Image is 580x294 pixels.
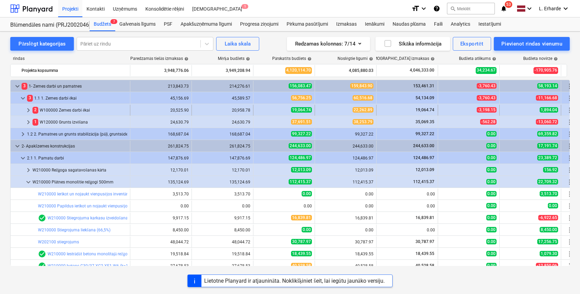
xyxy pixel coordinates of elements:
div: 12,170.01 [133,168,189,172]
div: 20,525.90 [133,108,189,113]
div: Budžets [90,17,115,31]
span: 35,069.35 [415,119,435,124]
span: 112,415.37 [289,179,312,184]
div: 2- Apakšzemes konstrukcijas [22,141,127,152]
div: 135,124.69 [195,180,250,184]
span: -3,760.43 [477,95,497,101]
span: help [306,57,312,61]
div: 9,917.15 [195,216,250,220]
span: Vairāk darbību [566,214,574,222]
span: 53 [505,1,512,8]
a: W202100 stiegrojums [38,240,79,244]
div: 0.00 [379,204,435,208]
div: Budžeta novirze [523,56,558,61]
div: 2.1 1. Pamatu darbi [27,153,127,164]
a: Pirkuma pasūtījumi [282,17,332,31]
div: Budžeta atlikums [459,56,496,61]
div: Eksportēt [460,39,484,48]
div: Lietotne Planyard ir atjaunināta. Noklikšķiniet šeit, lai iegūtu jaunāko versiju. [204,278,385,284]
div: 8,450.00 [195,228,250,232]
button: Redzamas kolonnas:7/14 [287,37,370,51]
div: 168,687.04 [133,132,189,137]
span: keyboard_arrow_down [19,154,27,162]
span: Vairāk darbību [566,238,574,246]
a: Izmaksas [332,17,361,31]
span: 0.00 [486,215,497,220]
span: Vairāk darbību [566,178,574,186]
div: 124,486.97 [318,156,373,161]
span: Vairāk darbību [566,190,574,198]
a: Progresa ziņojumi [236,17,282,31]
span: keyboard_arrow_down [19,94,27,102]
div: 19,518.84 [195,252,250,256]
span: 19,064.74 [291,107,312,113]
div: W210000 Plātnes monolītie režģogi 500mm [32,177,127,188]
span: Rindas vienumam ir 1 PSF [38,214,46,222]
div: 3,949,208.94 [195,65,250,76]
span: 4,120,114.70 [285,67,312,74]
span: keyboard_arrow_right [24,118,32,126]
div: 27,678.53 [133,264,189,268]
span: 1,894.04 [540,107,558,113]
span: keyboard_arrow_down [13,82,22,90]
div: Pārskatīts budžets [272,56,312,61]
span: 0.00 [486,191,497,196]
span: -6,922.65 [538,215,558,220]
button: Meklēt [447,3,495,14]
span: 18,439.55 [415,251,435,256]
span: 99,327.22 [291,131,312,137]
a: W210000 Stiegrojuma karkasu izveidošana un uzstādīšana, stiegras savienojot ar stiepli (95kg/m3) [48,216,231,220]
div: 244,633.00 [318,144,373,149]
span: 3 [27,95,33,101]
div: 147,876.69 [195,156,250,161]
span: 0.00 [486,131,497,137]
span: 159,843.90 [350,83,373,89]
a: Iestatījumi [474,17,505,31]
span: 22,709.32 [537,179,558,184]
span: Vairāk darbību [566,226,574,234]
span: 34,234.67 [476,67,497,74]
span: 17,256.75 [537,239,558,244]
span: -3,760.43 [477,83,497,89]
span: search [450,6,456,11]
div: Paredzamās tiešās izmaksas [130,56,188,61]
div: 45,156.69 [133,96,189,101]
span: 0.00 [486,143,497,149]
i: keyboard_arrow_down [525,4,533,13]
span: 0.00 [548,203,558,208]
div: 48,044.72 [195,240,250,244]
div: 99,327.22 [318,132,373,137]
div: 24,630.79 [133,120,189,125]
span: Vairāk darbību [566,142,574,150]
a: Naudas plūsma [388,17,430,31]
div: 12,170.01 [195,168,250,172]
span: 60,516.68 [353,95,373,101]
span: 3 [22,83,27,89]
div: 1.1 1. Zemes darbi ēkai [27,93,127,104]
div: 24,630.79 [195,120,250,125]
span: -3,198.15 [477,107,497,113]
div: 48,044.72 [133,240,189,244]
div: 0.00 [318,228,373,232]
span: 0.00 [486,155,497,161]
span: 40,528.58 [291,263,312,268]
i: keyboard_arrow_down [420,4,428,13]
span: 99,327.22 [415,131,435,136]
span: 30,787.97 [291,239,312,244]
span: Vairāk darbību [566,66,574,75]
span: -13,060.72 [536,119,558,125]
div: 0.00 [379,192,435,196]
span: help [368,57,373,61]
div: 213,843.73 [133,84,189,89]
div: 168,687.04 [195,132,250,137]
span: -562.28 [480,119,497,125]
div: 3,513.70 [133,192,189,196]
div: 0.00 [318,204,373,208]
span: 0.00 [486,179,497,184]
a: Apakšuzņēmuma līgumi [176,17,236,31]
div: Pārslēgt kategorijas [18,39,66,48]
span: 7 [110,19,117,24]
